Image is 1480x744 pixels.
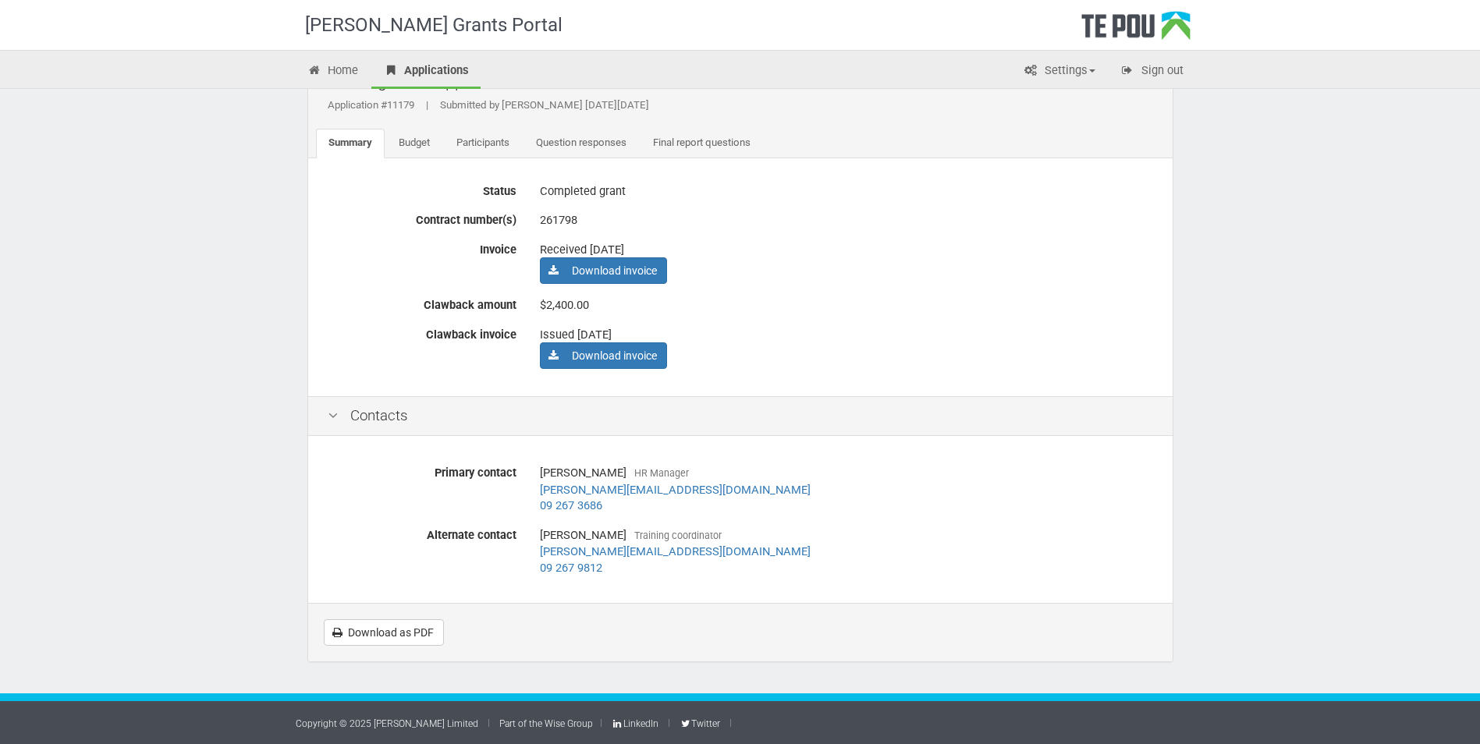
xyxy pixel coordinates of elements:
a: Part of the Wise Group [499,718,593,729]
a: 09 267 3686 [540,498,602,512]
a: Twitter [680,718,720,729]
a: Question responses [524,129,639,158]
span: Training coordinator [634,530,722,541]
div: Contacts [308,396,1173,436]
div: Received [DATE] [540,242,1153,258]
label: Clawback invoice [316,321,528,343]
label: Primary contact [316,459,528,481]
a: Applications [371,55,481,89]
a: Download as PDF [324,619,444,646]
a: Settings [1012,55,1107,89]
label: Invoice [316,236,528,258]
a: LinkedIn [612,718,658,729]
label: Contract number(s) [316,207,528,229]
label: Status [316,178,528,200]
a: Download invoice [540,342,667,369]
div: $2,400.00 [540,292,1153,319]
div: [PERSON_NAME] [540,459,1153,519]
a: 09 267 9812 [540,561,602,575]
label: Alternate contact [316,522,528,544]
a: Download invoice [540,257,667,284]
label: Clawback amount [316,292,528,314]
a: [PERSON_NAME][EMAIL_ADDRESS][DOMAIN_NAME] [540,483,811,497]
div: Issued [DATE] [540,327,1153,343]
div: Application #11179 Submitted by [PERSON_NAME] [DATE][DATE] [328,98,1161,112]
div: 261798 [540,207,1153,234]
a: Final report questions [641,129,763,158]
a: Summary [316,129,385,158]
a: [PERSON_NAME][EMAIL_ADDRESS][DOMAIN_NAME] [540,544,811,558]
a: Participants [444,129,522,158]
span: | [414,99,440,111]
a: Home [296,55,371,89]
a: Sign out [1109,55,1195,89]
div: Te Pou Logo [1081,11,1191,50]
div: Completed grant [540,178,1153,205]
div: [PERSON_NAME] [540,522,1153,582]
span: HR Manager [634,467,689,479]
a: Copyright © 2025 [PERSON_NAME] Limited [296,718,478,729]
a: Budget [386,129,442,158]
